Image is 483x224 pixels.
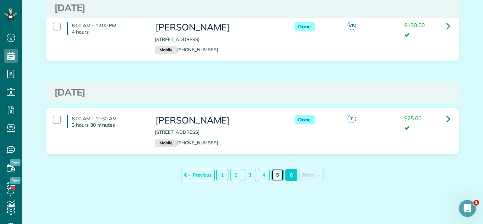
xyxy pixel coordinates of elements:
span: T [348,115,356,123]
h3: [DATE] [54,87,450,98]
span: 1 [473,200,479,206]
span: New [10,177,21,184]
small: Mobile [155,139,177,147]
a: Page 3 [244,169,256,181]
a: Mobile[PHONE_NUMBER] [155,140,218,145]
span: Done [295,22,315,31]
a: Page 2 [230,169,242,181]
a: Mobile[PHONE_NUMBER] [155,47,218,52]
h3: [PERSON_NAME] [155,22,280,33]
p: [STREET_ADDRESS] [155,129,280,136]
a: Page 1 [216,169,228,181]
p: [STREET_ADDRESS] [155,36,280,43]
span: VB [348,22,356,30]
h3: [PERSON_NAME] [155,115,280,126]
iframe: Intercom live chat [459,200,476,217]
h4: 8:00 AM - 12:00 PM [67,22,144,35]
div: Pagination [46,168,459,182]
span: Next → [299,169,324,181]
h3: [DATE] [54,3,450,13]
a: Page 5 [272,169,284,181]
p: 4 hours [72,29,144,35]
h4: 8:00 AM - 11:30 AM [67,115,144,128]
span: Done [295,115,315,124]
p: 3 hours 30 minutes [72,122,144,128]
span: New [10,159,21,166]
a: ← Previous [181,169,215,181]
small: Mobile [155,46,177,54]
a: Page 4 [258,169,270,181]
span: $25.00 [404,115,421,122]
em: Page 6 [285,169,297,181]
span: $130.00 [404,22,425,29]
